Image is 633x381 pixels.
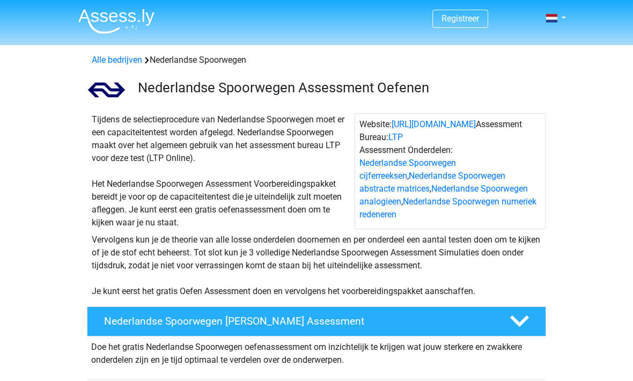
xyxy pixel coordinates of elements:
a: Nederlandse Spoorwegen abstracte matrices [359,171,505,194]
a: Nederlandse Spoorwegen cijferreeksen [359,158,456,181]
a: [URL][DOMAIN_NAME] [392,119,476,129]
img: Assessly [78,9,154,34]
a: Nederlandse Spoorwegen numeriek redeneren [359,196,536,219]
div: Nederlandse Spoorwegen [87,54,546,67]
a: Nederlandse Spoorwegen [PERSON_NAME] Assessment [83,306,550,336]
a: LTP [388,132,403,142]
a: Nederlandse Spoorwegen analogieen [359,184,528,207]
div: Website: Assessment Bureau: Assessment Onderdelen: , , , [355,113,546,229]
div: Tijdens de selectieprocedure van Nederlandse Spoorwegen moet er een capaciteitentest worden afgel... [87,113,355,229]
a: Registreer [441,13,479,24]
div: Doe het gratis Nederlandse Spoorwegen oefenassessment om inzichtelijk te krijgen wat jouw sterker... [87,336,546,367]
div: Vervolgens kun je de theorie van alle losse onderdelen doornemen en per onderdeel een aantal test... [87,233,546,298]
a: Alle bedrijven [92,55,142,65]
h3: Nederlandse Spoorwegen Assessment Oefenen [138,79,538,96]
h4: Nederlandse Spoorwegen [PERSON_NAME] Assessment [104,315,492,327]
